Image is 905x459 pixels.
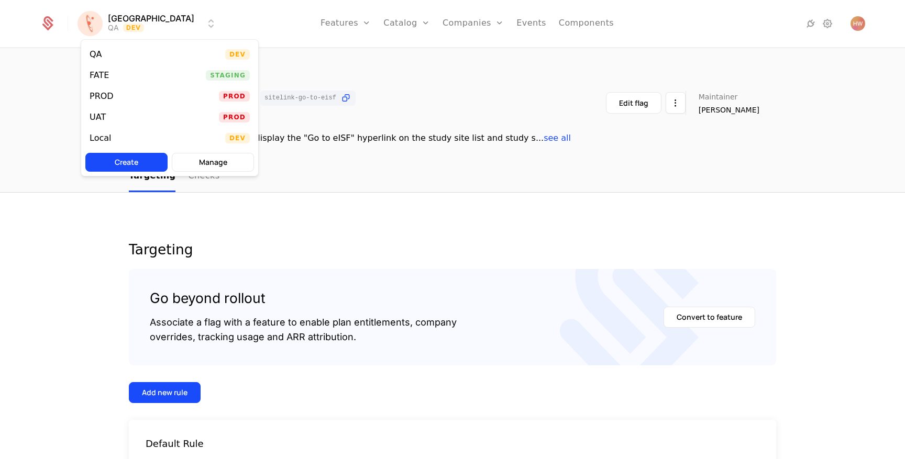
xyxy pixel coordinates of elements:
[206,70,250,81] span: Staging
[85,153,168,172] button: Create
[225,133,250,143] span: Dev
[81,39,259,176] div: Select environment
[90,92,114,100] div: PROD
[90,113,106,121] div: UAT
[219,112,250,122] span: Prod
[172,153,254,172] button: Manage
[225,49,250,60] span: Dev
[90,50,102,59] div: QA
[219,91,250,102] span: Prod
[90,134,111,142] div: Local
[90,71,109,80] div: FATE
